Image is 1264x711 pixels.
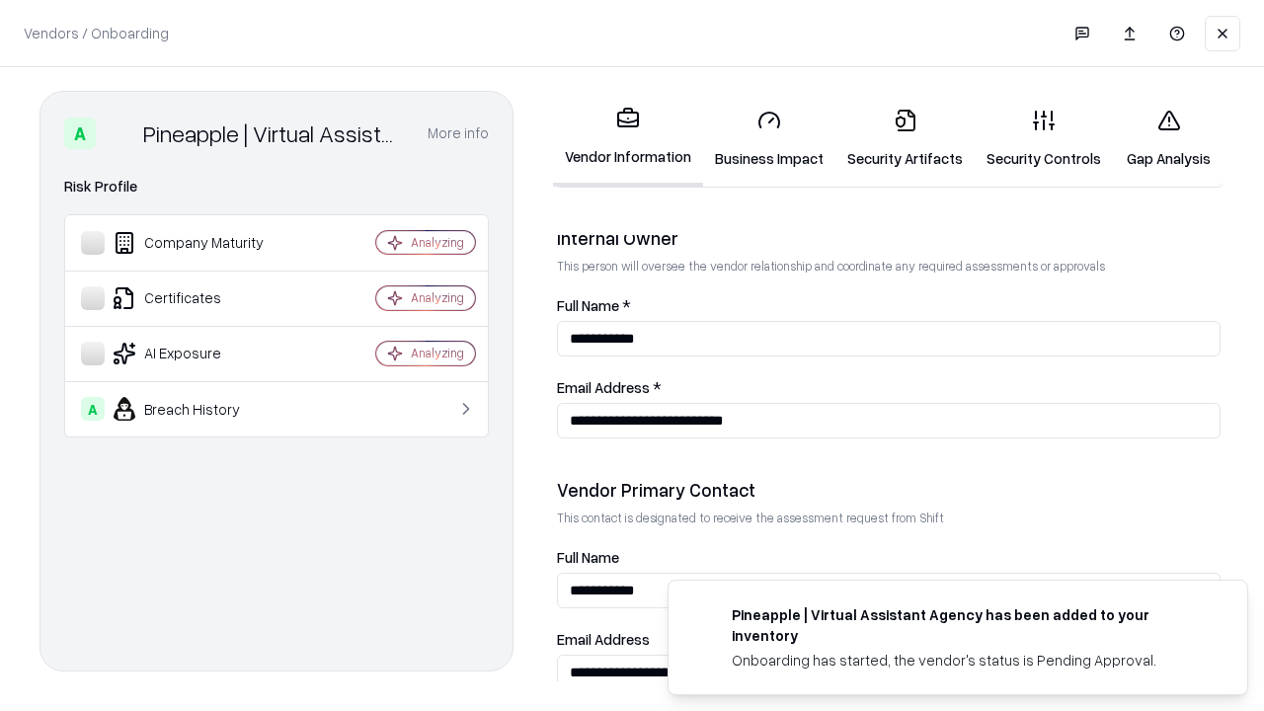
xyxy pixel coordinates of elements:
label: Full Name [557,550,1221,565]
label: Email Address [557,632,1221,647]
button: More info [428,116,489,151]
div: Certificates [81,286,317,310]
div: AI Exposure [81,342,317,365]
div: Pineapple | Virtual Assistant Agency [143,118,404,149]
div: Analyzing [411,345,464,361]
a: Security Artifacts [835,93,975,185]
div: A [64,118,96,149]
div: Analyzing [411,234,464,251]
p: This person will oversee the vendor relationship and coordinate any required assessments or appro... [557,258,1221,275]
div: Analyzing [411,289,464,306]
div: Pineapple | Virtual Assistant Agency has been added to your inventory [732,604,1200,646]
a: Security Controls [975,93,1113,185]
label: Full Name * [557,298,1221,313]
p: Vendors / Onboarding [24,23,169,43]
img: Pineapple | Virtual Assistant Agency [104,118,135,149]
a: Vendor Information [553,91,703,187]
div: Vendor Primary Contact [557,478,1221,502]
div: Internal Owner [557,226,1221,250]
div: Company Maturity [81,231,317,255]
p: This contact is designated to receive the assessment request from Shift [557,510,1221,526]
a: Gap Analysis [1113,93,1224,185]
div: Breach History [81,397,317,421]
div: Onboarding has started, the vendor's status is Pending Approval. [732,650,1200,671]
div: Risk Profile [64,175,489,198]
img: trypineapple.com [692,604,716,628]
div: A [81,397,105,421]
label: Email Address * [557,380,1221,395]
a: Business Impact [703,93,835,185]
